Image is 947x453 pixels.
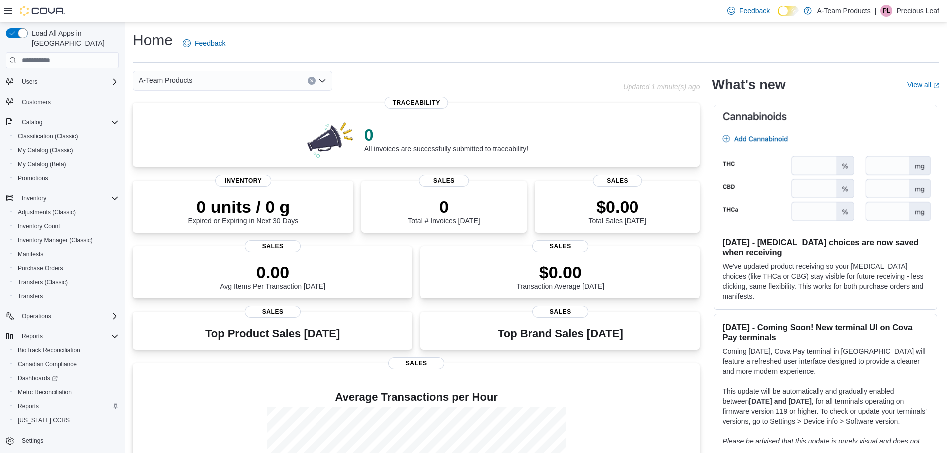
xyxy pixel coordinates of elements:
svg: External link [933,83,939,89]
p: 0 [408,197,480,217]
span: Metrc Reconciliation [14,386,119,398]
span: Sales [388,357,444,369]
h3: Top Brand Sales [DATE] [498,328,623,340]
button: Users [2,75,123,89]
span: [US_STATE] CCRS [18,416,70,424]
span: Inventory Count [18,222,60,230]
span: Catalog [18,116,119,128]
h3: Top Product Sales [DATE] [205,328,340,340]
p: $0.00 [517,262,605,282]
span: Sales [532,240,588,252]
span: Reports [14,400,119,412]
span: A-Team Products [139,74,192,86]
input: Dark Mode [778,6,799,16]
button: Reports [10,399,123,413]
a: Promotions [14,172,52,184]
button: Manifests [10,247,123,261]
a: Metrc Reconciliation [14,386,76,398]
span: Catalog [22,118,42,126]
button: Clear input [308,77,316,85]
span: Transfers (Classic) [18,278,68,286]
button: Reports [2,329,123,343]
p: 0 units / 0 g [188,197,298,217]
span: Canadian Compliance [14,358,119,370]
a: View allExternal link [907,81,939,89]
span: Settings [22,437,43,445]
button: Transfers (Classic) [10,275,123,289]
span: Settings [18,434,119,447]
button: Classification (Classic) [10,129,123,143]
span: Transfers [18,292,43,300]
a: Feedback [723,1,774,21]
span: Metrc Reconciliation [18,388,72,396]
span: Sales [245,240,301,252]
p: $0.00 [589,197,646,217]
p: Coming [DATE], Cova Pay terminal in [GEOGRAPHIC_DATA] will feature a refreshed user interface des... [722,346,929,376]
img: Cova [20,6,65,16]
a: Dashboards [14,372,62,384]
p: A-Team Products [817,5,870,17]
span: Sales [245,306,301,318]
button: Operations [18,310,55,322]
a: Dashboards [10,371,123,385]
p: | [875,5,877,17]
span: My Catalog (Classic) [18,146,73,154]
h3: [DATE] - Coming Soon! New terminal UI on Cova Pay terminals [722,322,929,342]
a: Canadian Compliance [14,358,81,370]
span: Dashboards [18,374,58,382]
span: Customers [22,98,51,106]
a: Adjustments (Classic) [14,206,80,218]
h3: [DATE] - [MEDICAL_DATA] choices are now saved when receiving [722,237,929,257]
span: Inventory Count [14,220,119,232]
button: Adjustments (Classic) [10,205,123,219]
button: My Catalog (Classic) [10,143,123,157]
div: Total Sales [DATE] [589,197,646,225]
button: Transfers [10,289,123,303]
a: Reports [14,400,43,412]
span: Users [22,78,37,86]
button: Inventory [2,191,123,205]
p: Precious Leaf [896,5,939,17]
a: Customers [18,96,55,108]
div: Avg Items Per Transaction [DATE] [220,262,325,290]
span: Inventory [215,175,271,187]
div: All invoices are successfully submitted to traceability! [364,125,528,153]
a: Classification (Classic) [14,130,82,142]
span: Purchase Orders [14,262,119,274]
span: Washington CCRS [14,414,119,426]
span: BioTrack Reconciliation [18,346,80,354]
span: PL [883,5,890,17]
h1: Home [133,30,173,50]
a: My Catalog (Beta) [14,158,70,170]
span: My Catalog (Beta) [14,158,119,170]
span: Inventory [22,194,46,202]
a: [US_STATE] CCRS [14,414,74,426]
span: Feedback [739,6,770,16]
p: This update will be automatically and gradually enabled between , for all terminals operating on ... [722,386,929,426]
button: Customers [2,95,123,109]
span: Inventory [18,192,119,204]
span: Classification (Classic) [14,130,119,142]
span: Customers [18,96,119,108]
span: BioTrack Reconciliation [14,344,119,356]
span: Manifests [14,248,119,260]
span: Sales [532,306,588,318]
button: Metrc Reconciliation [10,385,123,399]
h2: What's new [712,77,785,93]
span: Adjustments (Classic) [18,208,76,216]
p: 0.00 [220,262,325,282]
span: Sales [593,175,642,187]
h4: Average Transactions per Hour [141,391,692,403]
span: Sales [419,175,469,187]
span: Reports [22,332,43,340]
button: Canadian Compliance [10,357,123,371]
button: [US_STATE] CCRS [10,413,123,427]
a: Transfers (Classic) [14,276,72,288]
div: Precious Leaf [880,5,892,17]
button: Users [18,76,41,88]
span: Transfers (Classic) [14,276,119,288]
a: Inventory Count [14,220,64,232]
button: Settings [2,433,123,448]
span: Classification (Classic) [18,132,78,140]
button: My Catalog (Beta) [10,157,123,171]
